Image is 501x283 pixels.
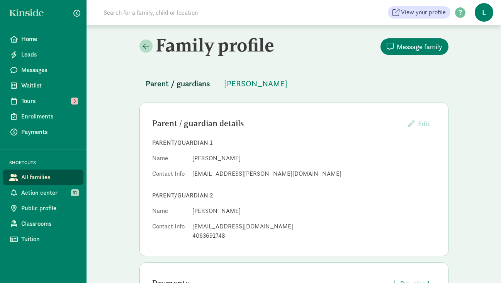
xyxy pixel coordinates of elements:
[21,34,77,44] span: Home
[21,219,77,228] span: Classrooms
[71,98,78,105] span: 3
[402,115,436,132] button: Edit
[139,74,216,93] button: Parent / guardians
[192,206,436,216] dd: [PERSON_NAME]
[152,138,436,148] div: Parent/guardian 1
[3,78,83,93] a: Waitlist
[152,222,186,244] dt: Contact Info
[21,96,77,106] span: Tours
[3,232,83,247] a: Tuition
[21,81,77,90] span: Waitlist
[3,216,83,232] a: Classrooms
[152,206,186,219] dt: Name
[462,246,501,283] iframe: Chat Widget
[3,109,83,124] a: Enrollments
[3,185,83,201] a: Action center 31
[99,5,316,20] input: Search for a family, child or location
[192,231,436,240] div: 4063691748
[21,65,77,75] span: Messages
[3,47,83,62] a: Leads
[218,79,294,88] a: [PERSON_NAME]
[152,169,186,182] dt: Contact Info
[388,6,450,19] a: View your profile
[139,34,292,56] h2: Family profile
[224,77,287,90] span: [PERSON_NAME]
[3,31,83,47] a: Home
[3,124,83,140] a: Payments
[152,154,186,166] dt: Name
[192,222,436,231] div: [EMAIL_ADDRESS][DOMAIN_NAME]
[397,41,442,52] span: Message family
[71,189,79,196] span: 31
[3,170,83,185] a: All families
[21,204,77,213] span: Public profile
[401,8,446,17] span: View your profile
[21,235,77,244] span: Tuition
[475,3,493,22] span: L
[21,127,77,137] span: Payments
[192,154,436,163] dd: [PERSON_NAME]
[21,173,77,182] span: All families
[139,79,216,88] a: Parent / guardians
[218,74,294,93] button: [PERSON_NAME]
[192,169,436,178] div: [EMAIL_ADDRESS][PERSON_NAME][DOMAIN_NAME]
[21,112,77,121] span: Enrollments
[3,201,83,216] a: Public profile
[152,117,402,130] div: Parent / guardian details
[21,188,77,197] span: Action center
[3,93,83,109] a: Tours 3
[152,191,436,200] div: Parent/guardian 2
[3,62,83,78] a: Messages
[21,50,77,59] span: Leads
[380,38,448,55] button: Message family
[418,119,430,128] span: Edit
[146,77,210,90] span: Parent / guardians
